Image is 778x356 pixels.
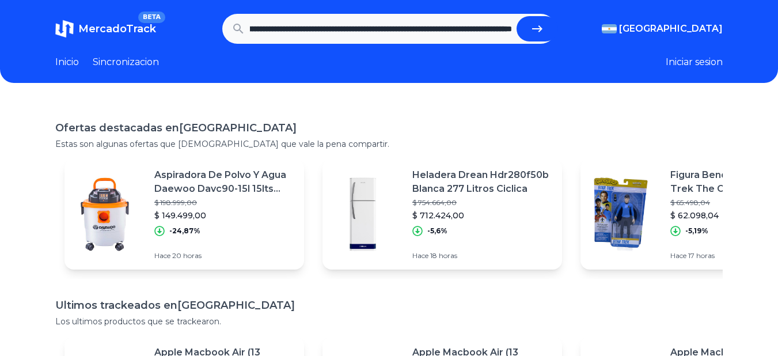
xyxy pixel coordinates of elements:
[412,210,553,221] p: $ 712.424,00
[55,297,723,313] h1: Ultimos trackeados en [GEOGRAPHIC_DATA]
[55,316,723,327] p: Los ultimos productos que se trackearon.
[64,174,145,255] img: Featured image
[666,55,723,69] button: Iniciar sesion
[580,174,661,255] img: Featured image
[322,159,562,270] a: Featured imageHeladera Drean Hdr280f50b Blanca 277 Litros Ciclica$ 754.664,00$ 712.424,00-5,6%Hac...
[602,22,723,36] button: [GEOGRAPHIC_DATA]
[685,226,708,236] p: -5,19%
[138,12,165,23] span: BETA
[322,174,403,255] img: Featured image
[154,198,295,207] p: $ 198.999,00
[619,22,723,36] span: [GEOGRAPHIC_DATA]
[169,226,200,236] p: -24,87%
[64,159,304,270] a: Featured imageAspiradora De Polvo Y Agua Daewoo Davc90-15l 15lts Sopladora Color Gris/naranja$ 19...
[78,22,156,35] span: MercadoTrack
[154,168,295,196] p: Aspiradora De Polvo Y Agua Daewoo Davc90-15l 15lts Sopladora Color Gris/naranja
[412,198,553,207] p: $ 754.664,00
[55,120,723,136] h1: Ofertas destacadas en [GEOGRAPHIC_DATA]
[412,251,553,260] p: Hace 18 horas
[154,251,295,260] p: Hace 20 horas
[427,226,447,236] p: -5,6%
[55,20,74,38] img: MercadoTrack
[93,55,159,69] a: Sincronizacion
[412,168,553,196] p: Heladera Drean Hdr280f50b Blanca 277 Litros Ciclica
[55,55,79,69] a: Inicio
[602,24,617,33] img: Argentina
[154,210,295,221] p: $ 149.499,00
[55,138,723,150] p: Estas son algunas ofertas que [DEMOGRAPHIC_DATA] que vale la pena compartir.
[55,20,156,38] a: MercadoTrackBETA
